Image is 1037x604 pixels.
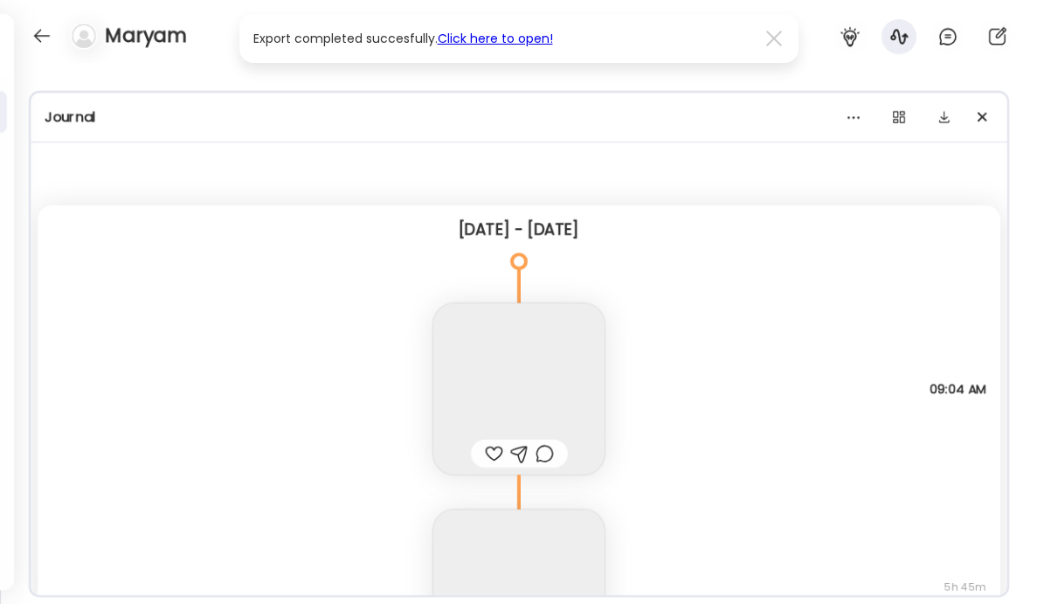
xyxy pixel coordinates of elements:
div: Export completed succesfully. [253,28,757,49]
div: Journal [45,107,993,128]
a: Click here to open! [438,30,553,47]
img: bg-avatar-default.svg [72,24,96,48]
div: [DATE] - [DATE] [52,219,986,240]
h4: Maryam [105,22,188,50]
span: 09:04 AM [930,381,986,397]
span: 5h 45m [931,580,986,595]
